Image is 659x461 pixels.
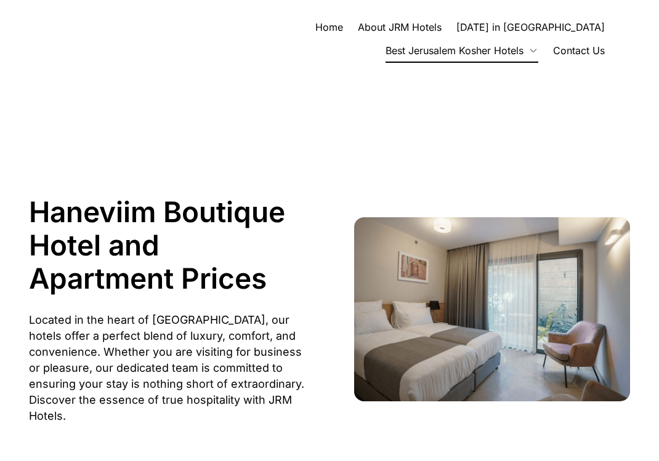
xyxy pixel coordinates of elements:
[315,16,343,38] a: Home
[456,16,605,38] a: [DATE] in [GEOGRAPHIC_DATA]
[553,39,605,62] a: Contact Us
[30,15,142,64] img: JRM Hotels
[386,39,538,62] button: Best Jerusalem Kosher Hotels
[358,16,442,38] a: About JRM Hotels
[386,43,524,58] span: Best Jerusalem Kosher Hotels
[29,195,305,300] h1: Haneviim Boutique Hotel and Apartment Prices
[29,312,305,424] p: Located in the heart of [GEOGRAPHIC_DATA], our hotels offer a perfect blend of luxury, comfort, a...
